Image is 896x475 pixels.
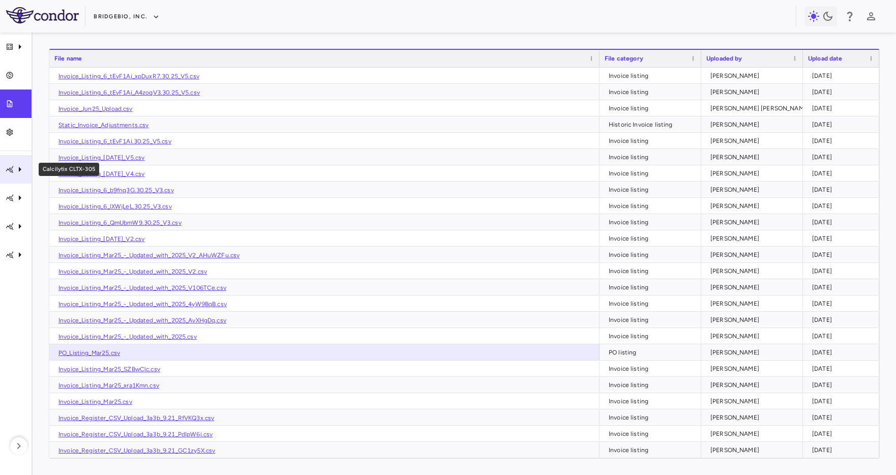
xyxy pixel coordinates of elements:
div: [DATE] [812,247,874,263]
div: Invoice listing [609,84,696,100]
button: BridgeBio, Inc. [94,9,160,25]
div: [DATE] [812,344,874,361]
div: [PERSON_NAME] [710,344,798,361]
div: [DATE] [812,295,874,312]
div: [DATE] [812,393,874,409]
a: Invoice_Listing_[DATE]_V5.csv [58,154,144,161]
div: [PERSON_NAME] [710,312,798,328]
div: [DATE] [812,214,874,230]
a: Invoice_Jun25_Upload.csv [58,105,133,112]
div: [DATE] [812,361,874,377]
div: Invoice listing [609,426,696,442]
a: Invoice_Listing_Mar25_-_Updated_with_2025_V2.csv [58,268,207,275]
a: Invoice_Listing_Mar25_SZBwClc.csv [58,366,160,373]
div: [DATE] [812,100,874,116]
a: Invoice_Register_CSV_Upload_3a3b_9.21_GC1zy5X.csv [58,447,215,454]
a: Invoice_Listing_Mar25_-_Updated_with_2025_V106TCe.csv [58,284,226,291]
div: [PERSON_NAME] [710,393,798,409]
div: Calcilytix CLTX-305 [39,163,99,176]
div: [PERSON_NAME] [710,165,798,182]
div: Invoice listing [609,182,696,198]
div: Invoice listing [609,295,696,312]
div: Invoice listing [609,230,696,247]
span: Uploaded by [706,55,742,62]
div: [DATE] [812,409,874,426]
div: [DATE] [812,68,874,84]
a: Invoice_Listing_6_tEvF1Ai.30.25_V5.csv [58,138,171,145]
div: [PERSON_NAME] [710,328,798,344]
a: Invoice_Register_CSV_Upload_3a3b_9.21_PdIpW6i.csv [58,431,213,438]
div: [PERSON_NAME] [710,68,798,84]
div: [PERSON_NAME] [710,442,798,458]
div: [DATE] [812,442,874,458]
a: Invoice_Listing_Mar25_-_Updated_with_2025_AvXHgDq.csv [58,317,226,324]
div: Invoice listing [609,247,696,263]
div: [PERSON_NAME] [710,247,798,263]
a: Invoice_Listing_6_b9fnq3G.30.25_V3.csv [58,187,174,194]
img: logo-full-SnFGN8VE.png [6,7,79,23]
div: Invoice listing [609,149,696,165]
a: Invoice_Listing_6_QmUbmW9.30.25_V3.csv [58,219,182,226]
div: [PERSON_NAME] [710,149,798,165]
div: [DATE] [812,198,874,214]
div: [PERSON_NAME] [PERSON_NAME] [710,100,810,116]
div: [PERSON_NAME] [710,198,798,214]
div: Invoice listing [609,361,696,377]
div: Invoice listing [609,377,696,393]
div: Invoice listing [609,133,696,149]
span: Upload date [808,55,843,62]
a: Invoice_Listing_Mar25_-_Updated_with_2025_V2_AHuWZFu.csv [58,252,240,259]
div: Historic Invoice listing [609,116,696,133]
a: Invoice_Listing_[DATE]_V2.csv [58,235,144,243]
div: [DATE] [812,133,874,149]
div: [PERSON_NAME] [710,116,798,133]
div: [PERSON_NAME] [710,295,798,312]
div: [DATE] [812,116,874,133]
div: [PERSON_NAME] [710,84,798,100]
div: Invoice listing [609,312,696,328]
div: [DATE] [812,84,874,100]
a: Static_Invoice_Adjustments.csv [58,122,149,129]
div: [DATE] [812,328,874,344]
div: Invoice listing [609,409,696,426]
div: Invoice listing [609,393,696,409]
a: Invoice_Listing_Mar25.csv [58,398,132,405]
div: [PERSON_NAME] [710,377,798,393]
div: [DATE] [812,312,874,328]
span: File name [54,55,82,62]
a: PO_Listing_Mar25.csv [58,349,120,357]
div: [DATE] [812,426,874,442]
div: [PERSON_NAME] [710,426,798,442]
div: Invoice listing [609,198,696,214]
div: [DATE] [812,149,874,165]
div: Invoice listing [609,279,696,295]
div: PO listing [609,344,696,361]
div: [PERSON_NAME] [710,182,798,198]
a: Invoice_Listing_6_lXWjLeL.30.25_V3.csv [58,203,172,210]
div: [PERSON_NAME] [710,133,798,149]
div: [DATE] [812,165,874,182]
a: Invoice_Listing_6_tEvF1Ai_xpDuxR7.30.25_V5.csv [58,73,199,80]
div: Invoice listing [609,263,696,279]
a: Invoice_Listing_6_tEvF1Ai_A4zoqV3.30.25_V5.csv [58,89,200,96]
div: [PERSON_NAME] [710,214,798,230]
div: Invoice listing [609,165,696,182]
div: [DATE] [812,230,874,247]
div: [PERSON_NAME] [710,230,798,247]
div: Invoice listing [609,214,696,230]
a: Invoice_Register_CSV_Upload_3a3b_9.21_RfVKQ3x.csv [58,414,214,422]
div: [DATE] [812,279,874,295]
div: Invoice listing [609,442,696,458]
div: Invoice listing [609,68,696,84]
a: Invoice_Listing_[DATE]_V4.csv [58,170,144,177]
a: Invoice_Listing_Mar25_-_Updated_with_2025_4yW9BqB.csv [58,301,227,308]
div: [PERSON_NAME] [710,361,798,377]
a: Invoice_Listing_Mar25_xra1Kmn.csv [58,382,159,389]
a: Invoice_Listing_Mar25_-_Updated_with_2025.csv [58,333,197,340]
span: File category [605,55,643,62]
div: Invoice listing [609,100,696,116]
div: [DATE] [812,182,874,198]
div: [PERSON_NAME] [710,409,798,426]
div: [PERSON_NAME] [710,263,798,279]
div: [PERSON_NAME] [710,279,798,295]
